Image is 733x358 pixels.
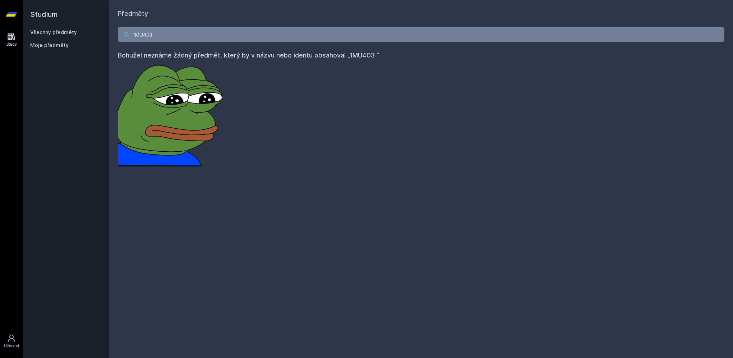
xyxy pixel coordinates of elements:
[118,60,226,166] img: error_picture.png
[118,50,724,60] h4: Bohužel neznáme žádný předmět, který by v názvu nebo identu obsahoval „1MU403 ”
[118,9,724,19] h1: Předměty
[1,330,22,352] a: Uživatel
[30,29,77,35] a: Všechny předměty
[4,343,19,349] div: Uživatel
[118,27,724,42] input: Název nebo ident předmětu…
[6,42,17,47] div: Study
[30,42,69,49] span: Moje předměty
[1,29,22,51] a: Study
